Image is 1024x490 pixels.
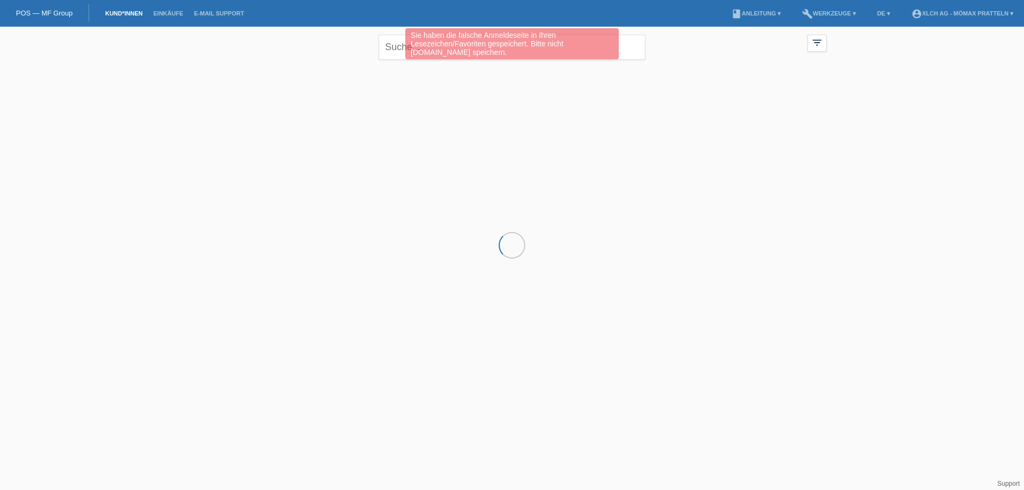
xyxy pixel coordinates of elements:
[100,10,148,17] a: Kund*innen
[997,480,1020,487] a: Support
[802,9,813,19] i: build
[405,28,619,59] div: Sie haben die falsche Anmeldeseite in Ihren Lesezeichen/Favoriten gespeichert. Bitte nicht [DOMAI...
[726,10,786,17] a: bookAnleitung ▾
[906,10,1019,17] a: account_circleXLCH AG - Mömax Pratteln ▾
[872,10,895,17] a: DE ▾
[16,9,73,17] a: POS — MF Group
[797,10,861,17] a: buildWerkzeuge ▾
[189,10,250,17] a: E-Mail Support
[911,9,922,19] i: account_circle
[731,9,742,19] i: book
[148,10,188,17] a: Einkäufe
